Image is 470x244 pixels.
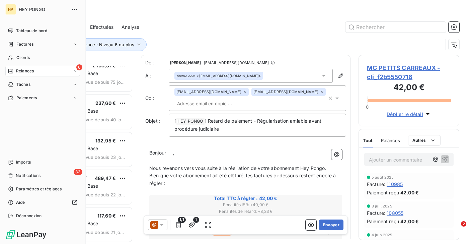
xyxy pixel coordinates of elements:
span: Déconnexion [16,213,42,219]
span: - [EMAIL_ADDRESS][DOMAIN_NAME] [202,61,269,65]
span: 42,00 € [400,218,419,225]
span: 2 [461,221,466,227]
span: Total TTC à régler : 42,00 € [150,195,341,202]
span: MG PETITS CARREAUX - cli_f2b5550716 [367,63,451,81]
span: 6 [76,64,82,70]
input: Rechercher [345,22,446,33]
a: Aide [5,197,80,208]
span: Facture : [367,209,385,217]
span: [EMAIL_ADDRESS][DOMAIN_NAME] [253,90,318,94]
span: Tâches [16,81,30,87]
span: 489,47 € [95,175,116,181]
span: [PERSON_NAME] [170,61,201,65]
span: Relances [381,138,400,143]
span: prévue depuis 22 jours [78,192,127,197]
a: Tâches [5,79,80,90]
span: prévue depuis 40 jours [78,117,127,122]
span: Paiements [16,95,37,101]
span: Pénalités IFR : + 40,00 € [150,202,341,208]
span: Bonjour [149,150,166,156]
a: Clients [5,52,80,63]
div: HP [5,4,16,15]
span: Nous revenons vers vous suite à la résiliation de votre abonnement Hey Pongo. [149,165,326,171]
span: De : [145,59,169,66]
span: Factures [16,41,33,47]
span: 237,60 € [95,100,116,106]
span: Pénalités [150,238,261,243]
span: HEY PONGO [19,7,67,12]
a: Tableau de bord [5,25,80,36]
span: Facture : [367,181,385,188]
em: Aucun nom [176,73,195,78]
span: Effectuées [90,24,114,30]
span: Bien que votre abonnement ait été clôturé, les factures ci-dessous restent encore à régler : [149,173,337,186]
span: Tout [363,138,373,143]
span: Paiement reçu [367,189,399,196]
span: Pénalités de retard : + 8,33 € [150,208,341,215]
span: [EMAIL_ADDRESS][DOMAIN_NAME] [176,90,241,94]
div: <[EMAIL_ADDRESS][DOMAIN_NAME]> [176,73,261,78]
span: , [173,150,174,156]
a: 6Relances [5,66,80,76]
label: À : [145,72,169,79]
span: 33 [74,169,82,175]
iframe: Intercom live chat [447,221,463,237]
span: HEY PONGO [176,118,204,125]
span: Paramètres et réglages [16,186,62,192]
span: prévue depuis 21 jours [78,230,127,235]
span: 0 [366,104,369,110]
span: 4 juin 2025 [372,233,393,237]
span: Relances [16,68,34,74]
span: [ [174,118,176,124]
a: Paramètres et réglages [5,184,80,194]
span: 108055 [387,209,403,217]
span: Imports [16,159,31,165]
button: Déplier le détail [385,110,433,118]
input: Adresse email en copie ... [174,99,252,109]
span: Déplier le détail [387,111,423,118]
span: 117,60 € [97,213,116,219]
span: 132,95 € [95,138,116,143]
span: 1/1 [178,217,186,223]
span: prévue depuis 75 jours [78,79,127,85]
span: Tableau de bord [16,28,47,34]
span: Paiement reçu [367,218,399,225]
span: 42,00 € [400,189,419,196]
button: Envoyer [319,220,343,230]
span: 5 août 2025 [372,175,394,179]
span: Nbr de factures [261,238,301,243]
span: Niveau de relance : Niveau 6 ou plus [57,42,134,47]
img: Logo LeanPay [5,229,47,240]
a: Imports [5,157,80,168]
a: Factures [5,39,80,50]
button: Niveau de relance : Niveau 6 ou plus [48,38,147,51]
span: Clients [16,55,30,61]
span: Total [301,238,341,243]
span: 110985 [387,181,403,188]
span: Analyse [122,24,139,30]
button: Autres [408,135,441,146]
span: prévue depuis 23 jours [78,155,127,160]
a: Paiements [5,93,80,103]
label: Cc : [145,95,169,102]
h3: 42,00 € [367,81,451,95]
span: 1 [193,217,199,223]
span: Aide [16,199,25,205]
span: 3 juil. 2025 [372,204,392,208]
span: Notifications [16,173,41,179]
span: ] Retard de paiement - Régularisation amiable avant procédure judiciaire [174,118,323,132]
span: Objet : [145,118,160,124]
